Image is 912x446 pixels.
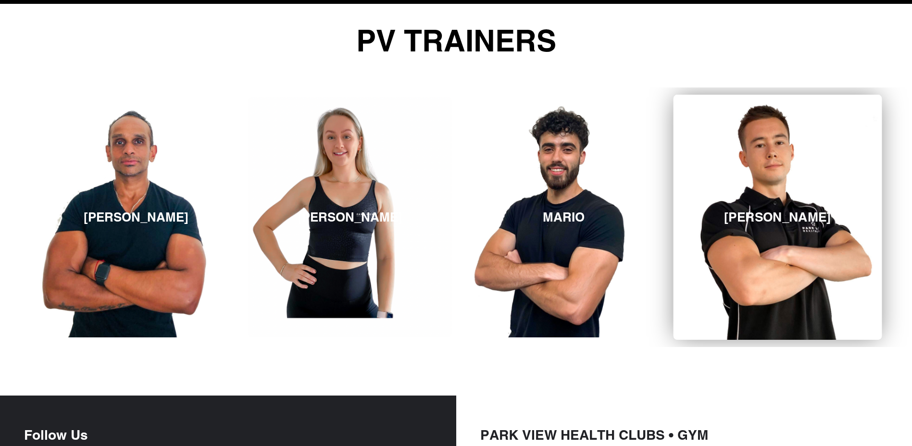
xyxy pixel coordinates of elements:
[480,427,888,443] h4: PARK VIEW HEALTH CLUBS • GYM
[24,427,432,443] h4: Follow Us
[674,95,882,340] a: [PERSON_NAME]
[462,97,666,337] a: MARIO
[298,210,402,224] h3: [PERSON_NAME]
[1,372,911,394] p: 14 day free trial to PVTV -
[1,372,911,394] a: 14 day free trial to PVTV -START NOW
[543,210,585,224] h3: MARIO
[478,378,525,387] b: START NOW
[84,210,188,224] h3: [PERSON_NAME]
[724,210,831,225] h3: [PERSON_NAME]
[248,97,452,337] a: [PERSON_NAME]
[354,18,559,63] span: PV TRAINERS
